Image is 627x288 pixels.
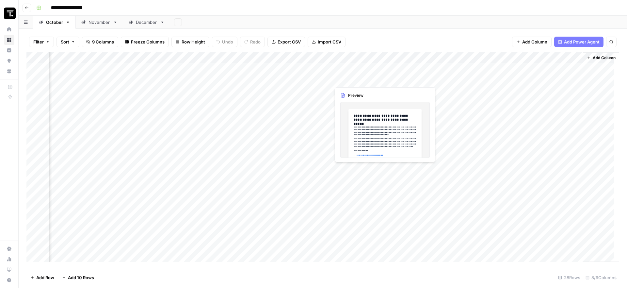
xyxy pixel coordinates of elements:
[68,274,94,281] span: Add 10 Rows
[240,37,265,47] button: Redo
[4,35,14,45] a: Browse
[583,272,619,283] div: 8/9 Columns
[33,39,44,45] span: Filter
[29,37,54,47] button: Filter
[4,24,14,35] a: Home
[4,5,14,22] button: Workspace: Thoughtspot
[212,37,237,47] button: Undo
[4,8,16,19] img: Thoughtspot Logo
[4,275,14,285] button: Help + Support
[554,37,603,47] button: Add Power Agent
[33,16,76,29] a: October
[4,66,14,76] a: Your Data
[222,39,233,45] span: Undo
[593,55,616,61] span: Add Column
[555,272,583,283] div: 28 Rows
[56,37,79,47] button: Sort
[182,39,205,45] span: Row Height
[92,39,114,45] span: 9 Columns
[82,37,118,47] button: 9 Columns
[58,272,98,283] button: Add 10 Rows
[278,39,301,45] span: Export CSV
[564,39,600,45] span: Add Power Agent
[584,54,618,62] button: Add Column
[61,39,69,45] span: Sort
[318,39,341,45] span: Import CSV
[4,264,14,275] a: Learning Hub
[136,19,157,25] div: December
[46,19,63,25] div: October
[26,272,58,283] button: Add Row
[512,37,552,47] button: Add Column
[131,39,165,45] span: Freeze Columns
[123,16,170,29] a: December
[4,254,14,264] a: Usage
[4,45,14,56] a: Insights
[267,37,305,47] button: Export CSV
[522,39,547,45] span: Add Column
[36,274,54,281] span: Add Row
[4,244,14,254] a: Settings
[308,37,346,47] button: Import CSV
[121,37,169,47] button: Freeze Columns
[88,19,110,25] div: November
[171,37,209,47] button: Row Height
[250,39,261,45] span: Redo
[4,56,14,66] a: Opportunities
[76,16,123,29] a: November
